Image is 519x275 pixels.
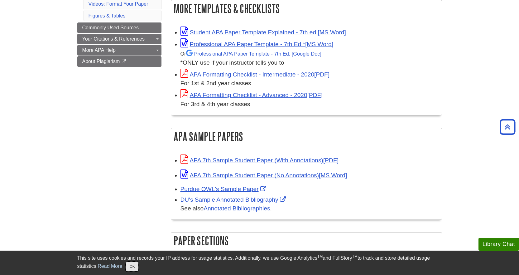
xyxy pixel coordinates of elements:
span: Commonly Used Sources [82,25,139,30]
a: Link opens in new window [180,29,346,36]
a: More APA Help [77,45,161,56]
a: Read More [98,263,122,269]
sup: TM [317,254,323,259]
a: Link opens in new window [180,172,347,179]
a: Your Citations & References [77,34,161,44]
a: Link opens in new window [180,71,330,78]
a: Back to Top [497,123,517,131]
button: Library Chat [478,238,519,251]
div: *ONLY use if your instructor tells you to [180,49,439,67]
small: Or [180,51,321,56]
sup: TM [352,254,358,259]
h2: More Templates & Checklists [171,0,442,17]
div: For 3rd & 4th year classes [180,100,439,109]
span: More APA Help [82,47,116,53]
a: Link opens in new window [180,92,323,98]
a: Professional APA Paper Template - 7th Ed. [186,51,321,56]
span: Your Citations & References [82,36,145,42]
div: This site uses cookies and records your IP address for usage statistics. Additionally, we use Goo... [77,254,442,271]
a: Annotated Bibliographies [204,205,270,212]
span: About Plagiarism [82,59,120,64]
div: See also . [180,204,439,213]
a: Link opens in new window [180,196,287,203]
h2: Paper Sections [171,233,442,249]
a: Videos: Format Your Paper [89,1,148,7]
a: Link opens in new window [180,157,339,164]
a: Link opens in new window [180,186,268,192]
i: This link opens in a new window [121,60,127,64]
button: Close [126,262,138,271]
a: About Plagiarism [77,56,161,67]
h2: APA Sample Papers [171,128,442,145]
a: Commonly Used Sources [77,22,161,33]
a: Figures & Tables [89,13,126,18]
a: Link opens in new window [180,41,334,47]
div: For 1st & 2nd year classes [180,79,439,88]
